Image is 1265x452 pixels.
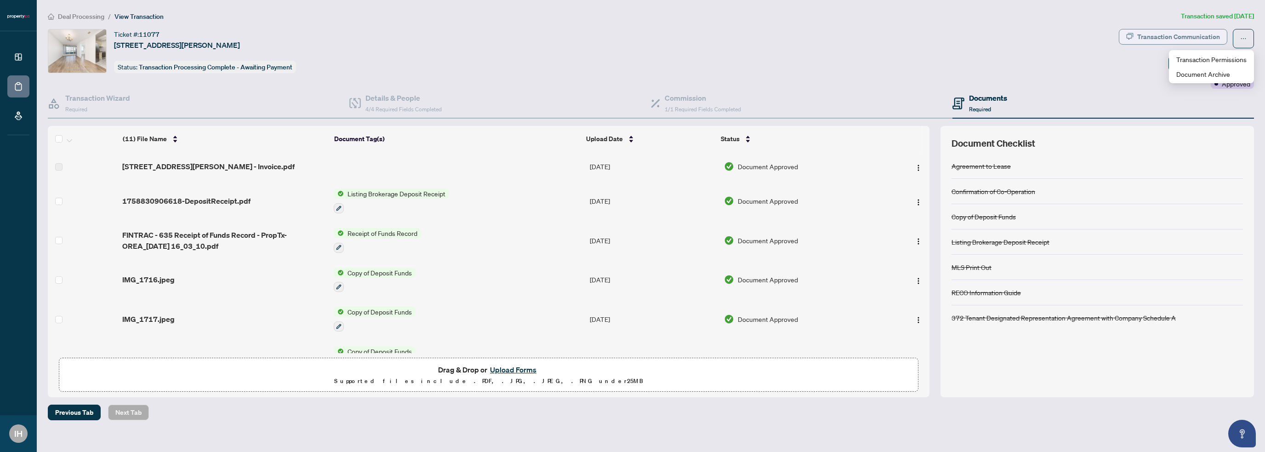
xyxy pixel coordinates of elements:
span: Required [65,106,87,113]
div: MLS Print Out [952,262,991,272]
button: Status IconReceipt of Funds Record [334,228,421,253]
span: View Transaction [114,12,164,21]
button: Status IconCopy of Deposit Funds [334,307,416,332]
span: IMG_1718.jpeg [122,353,175,364]
img: Logo [915,316,922,324]
div: Listing Brokerage Deposit Receipt [952,237,1049,247]
th: Status [717,126,881,152]
span: Document Approved [738,161,798,172]
img: Logo [915,238,922,245]
span: ellipsis [1240,35,1247,42]
div: Transaction Communication [1137,29,1220,44]
span: Copy of Deposit Funds [344,346,416,356]
span: (11) File Name [123,134,167,144]
span: Approved [1222,79,1250,89]
div: Ticket #: [114,29,160,40]
button: Previous Tab [48,405,101,420]
img: Logo [915,164,922,172]
button: Submit for Admin Review [1168,56,1254,71]
button: Status IconListing Brokerage Deposit Receipt [334,189,449,213]
th: Upload Date [582,126,717,152]
span: home [48,13,54,20]
img: Document Status [724,275,734,285]
img: Document Status [724,314,734,324]
p: Supported files include .PDF, .JPG, .JPEG, .PNG under 25 MB [65,376,912,387]
span: Drag & Drop or [438,364,539,376]
button: Logo [911,312,926,326]
span: Document Approved [738,314,798,324]
img: Logo [915,277,922,285]
img: IMG-C12405387_1.jpg [48,29,106,73]
div: Copy of Deposit Funds [952,212,1016,222]
span: Copy of Deposit Funds [344,307,416,317]
td: [DATE] [586,299,720,339]
div: Status: [114,61,296,73]
span: 11077 [139,30,160,39]
th: (11) File Name [119,126,330,152]
td: [DATE] [586,260,720,300]
span: IMG_1717.jpeg [122,314,175,325]
button: Open asap [1228,420,1256,447]
span: Document Archive [1176,69,1247,79]
span: [STREET_ADDRESS][PERSON_NAME] - Invoice.pdf [122,161,295,172]
span: Deal Processing [58,12,104,21]
span: IMG_1716.jpeg [122,274,175,285]
span: Upload Date [586,134,623,144]
span: FINTRAC - 635 Receipt of Funds Record - PropTx-OREA_[DATE] 16_03_10.pdf [122,229,326,252]
h4: Details & People [365,92,442,103]
img: Status Icon [334,189,344,199]
img: Document Status [724,196,734,206]
div: Agreement to Lease [952,161,1011,171]
span: 4/4 Required Fields Completed [365,106,442,113]
img: Document Status [724,161,734,172]
span: Copy of Deposit Funds [344,268,416,278]
img: Document Status [724,235,734,246]
th: Document Tag(s) [330,126,582,152]
span: Required [969,106,991,113]
span: Drag & Drop orUpload FormsSupported files include .PDF, .JPG, .JPEG, .PNG under25MB [59,358,918,392]
div: RECO Information Guide [952,287,1021,298]
article: Transaction saved [DATE] [1181,11,1254,22]
button: Status IconCopy of Deposit Funds [334,268,416,292]
button: Logo [911,272,926,287]
h4: Transaction Wizard [65,92,130,103]
li: / [108,11,111,22]
span: IH [14,427,23,440]
span: Transaction Processing Complete - Awaiting Payment [139,63,292,71]
span: Receipt of Funds Record [344,228,421,238]
td: [DATE] [586,152,720,181]
img: logo [7,14,29,19]
td: [DATE] [586,181,720,221]
button: Logo [911,159,926,174]
img: Status Icon [334,346,344,356]
div: Confirmation of Co-Operation [952,186,1035,196]
span: Previous Tab [55,405,93,420]
button: Logo [911,194,926,208]
span: 1/1 Required Fields Completed [665,106,741,113]
img: Logo [915,199,922,206]
span: Listing Brokerage Deposit Receipt [344,189,449,199]
img: Status Icon [334,307,344,317]
img: Status Icon [334,228,344,238]
span: Document Approved [738,275,798,285]
button: Next Tab [108,405,149,420]
span: Document Approved [738,196,798,206]
td: [DATE] [586,221,720,260]
h4: Documents [969,92,1007,103]
span: [STREET_ADDRESS][PERSON_NAME] [114,40,240,51]
span: Document Checklist [952,137,1035,150]
div: 372 Tenant Designated Representation Agreement with Company Schedule A [952,313,1176,323]
img: Status Icon [334,268,344,278]
button: Transaction Communication [1119,29,1227,45]
h4: Commission [665,92,741,103]
span: Status [721,134,740,144]
button: Logo [911,233,926,248]
button: Status IconCopy of Deposit Funds [334,346,416,371]
span: Transaction Permissions [1176,54,1247,64]
span: 1758830906618-DepositReceipt.pdf [122,195,251,206]
button: Upload Forms [487,364,539,376]
span: Document Approved [738,235,798,246]
td: [DATE] [586,339,720,378]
